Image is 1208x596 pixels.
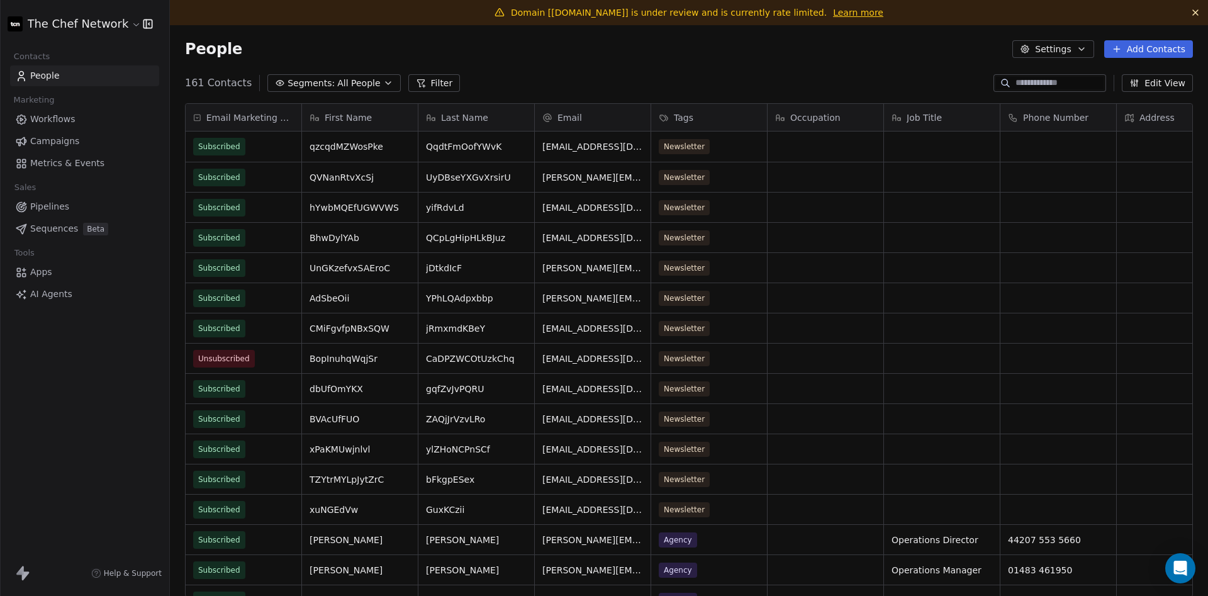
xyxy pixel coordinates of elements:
span: [PERSON_NAME][EMAIL_ADDRESS][DOMAIN_NAME] [542,564,643,576]
span: Tools [9,244,40,262]
span: Metrics & Events [30,157,104,170]
span: Newsletter [659,230,710,245]
span: Campaigns [30,135,79,148]
span: UyDBseYXGvXrsirU [426,171,527,184]
span: BVAcUfFUO [310,413,410,425]
span: People [185,40,242,59]
a: Metrics & Events [10,153,159,174]
a: Workflows [10,109,159,130]
a: Campaigns [10,131,159,152]
span: [EMAIL_ADDRESS][DOMAIN_NAME] [542,322,643,335]
button: Add Contacts [1104,40,1193,58]
span: Marketing [8,91,60,110]
div: Tags [651,104,767,131]
a: AI Agents [10,284,159,305]
span: Subscribed [198,564,240,576]
span: ylZHoNCPnSCf [426,443,527,456]
span: ZAQjJrVzvLRo [426,413,527,425]
span: Subscribed [198,473,240,486]
a: Help & Support [91,568,162,578]
span: [PERSON_NAME][EMAIL_ADDRESS][PERSON_NAME][DOMAIN_NAME] [542,292,643,305]
span: yifRdvLd [426,201,527,214]
span: Subscribed [198,503,240,516]
div: Last Name [418,104,534,131]
span: jDtkdIcF [426,262,527,274]
span: YPhLQAdpxbbp [426,292,527,305]
span: Subscribed [198,443,240,456]
span: [EMAIL_ADDRESS][DOMAIN_NAME] [542,443,643,456]
span: Contacts [8,47,55,66]
span: The Chef Network [28,16,129,32]
span: Job Title [907,111,942,124]
span: [PERSON_NAME] [310,564,410,576]
button: Settings [1012,40,1093,58]
span: [EMAIL_ADDRESS][DOMAIN_NAME] [542,413,643,425]
span: Operations Director [892,534,992,546]
span: [EMAIL_ADDRESS][DOMAIN_NAME] [542,352,643,365]
span: AI Agents [30,288,72,301]
span: [EMAIL_ADDRESS][DOMAIN_NAME] [542,232,643,244]
span: Domain [[DOMAIN_NAME]] is under review and is currently rate limited. [511,8,827,18]
span: BopInuhqWqjSr [310,352,410,365]
span: Newsletter [659,200,710,215]
span: Subscribed [198,322,240,335]
span: [EMAIL_ADDRESS][DOMAIN_NAME] [542,201,643,214]
span: gqfZvJvPQRU [426,383,527,395]
span: Subscribed [198,232,240,244]
span: Newsletter [659,442,710,457]
span: Subscribed [198,262,240,274]
span: Occupation [790,111,841,124]
span: xPaKMUwjnlvl [310,443,410,456]
span: [PERSON_NAME] [426,564,527,576]
span: Subscribed [198,140,240,153]
div: Open Intercom Messenger [1165,553,1195,583]
span: Apps [30,266,52,279]
a: SequencesBeta [10,218,159,239]
span: Newsletter [659,139,710,154]
span: Operations Manager [892,564,992,576]
div: First Name [302,104,418,131]
span: Newsletter [659,291,710,306]
span: 44207 553 5660 [1008,534,1109,546]
span: AdSbeOii [310,292,410,305]
span: BhwDylYAb [310,232,410,244]
span: Newsletter [659,502,710,517]
span: QqdtFmOofYWvK [426,140,527,153]
span: [PERSON_NAME] [426,534,527,546]
span: xuNGEdVw [310,503,410,516]
span: Newsletter [659,412,710,427]
span: [PERSON_NAME][EMAIL_ADDRESS][DOMAIN_NAME] [542,171,643,184]
span: CMiFgvfpNBxSQW [310,322,410,335]
span: [PERSON_NAME][EMAIL_ADDRESS][PERSON_NAME][DOMAIN_NAME] [542,534,643,546]
button: Edit View [1122,74,1193,92]
div: Phone Number [1000,104,1116,131]
span: Subscribed [198,201,240,214]
span: Email Marketing Consent [206,111,294,124]
span: Subscribed [198,171,240,184]
span: Sales [9,178,42,197]
span: Newsletter [659,261,710,276]
span: hYwbMQEfUGWVWS [310,201,410,214]
span: Pipelines [30,200,69,213]
a: People [10,65,159,86]
span: Email [557,111,582,124]
span: Tags [674,111,693,124]
button: Filter [408,74,461,92]
span: Subscribed [198,383,240,395]
span: Beta [83,223,108,235]
span: Last Name [441,111,488,124]
span: Newsletter [659,381,710,396]
span: Help & Support [104,568,162,578]
div: Occupation [768,104,883,131]
span: Agency [659,563,697,578]
span: 161 Contacts [185,76,252,91]
a: Apps [10,262,159,283]
span: Segments: [288,77,335,90]
span: Newsletter [659,170,710,185]
span: Newsletter [659,351,710,366]
span: Sequences [30,222,78,235]
span: All People [337,77,380,90]
span: [EMAIL_ADDRESS][DOMAIN_NAME] [542,503,643,516]
span: [EMAIL_ADDRESS][DOMAIN_NAME] [542,473,643,486]
div: Job Title [884,104,1000,131]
